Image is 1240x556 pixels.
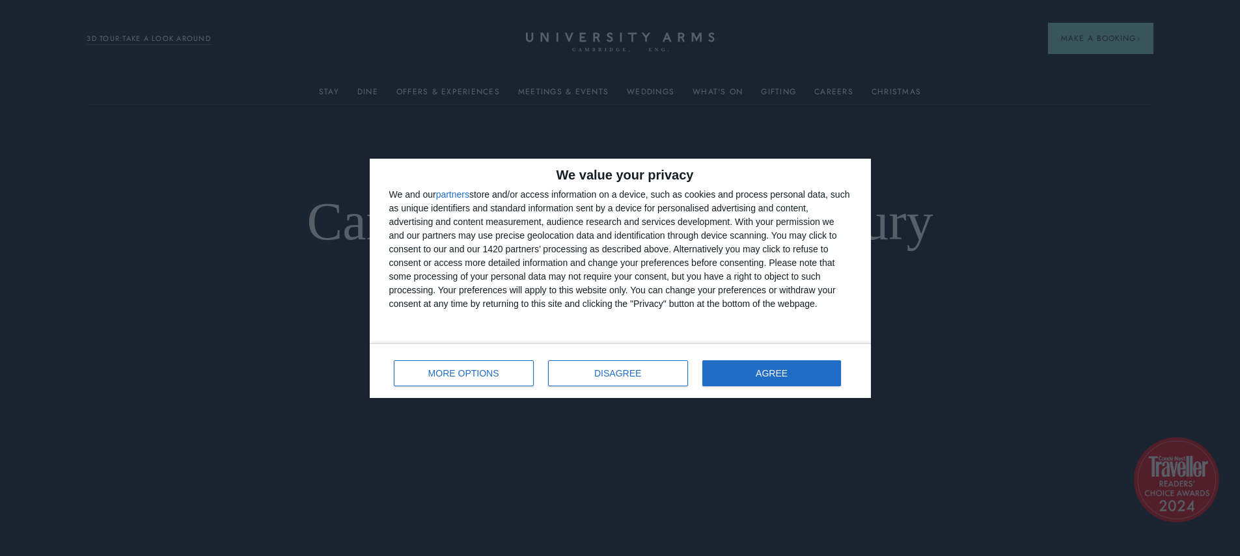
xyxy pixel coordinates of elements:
h2: We value your privacy [389,168,851,181]
span: MORE OPTIONS [428,369,499,378]
button: DISAGREE [548,360,688,386]
button: AGREE [702,360,842,386]
button: partners [436,190,469,199]
span: AGREE [756,369,788,378]
div: We and our store and/or access information on a device, such as cookies and process personal data... [389,188,851,311]
span: DISAGREE [594,369,641,378]
div: qc-cmp2-ui [370,159,871,398]
button: MORE OPTIONS [394,360,534,386]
